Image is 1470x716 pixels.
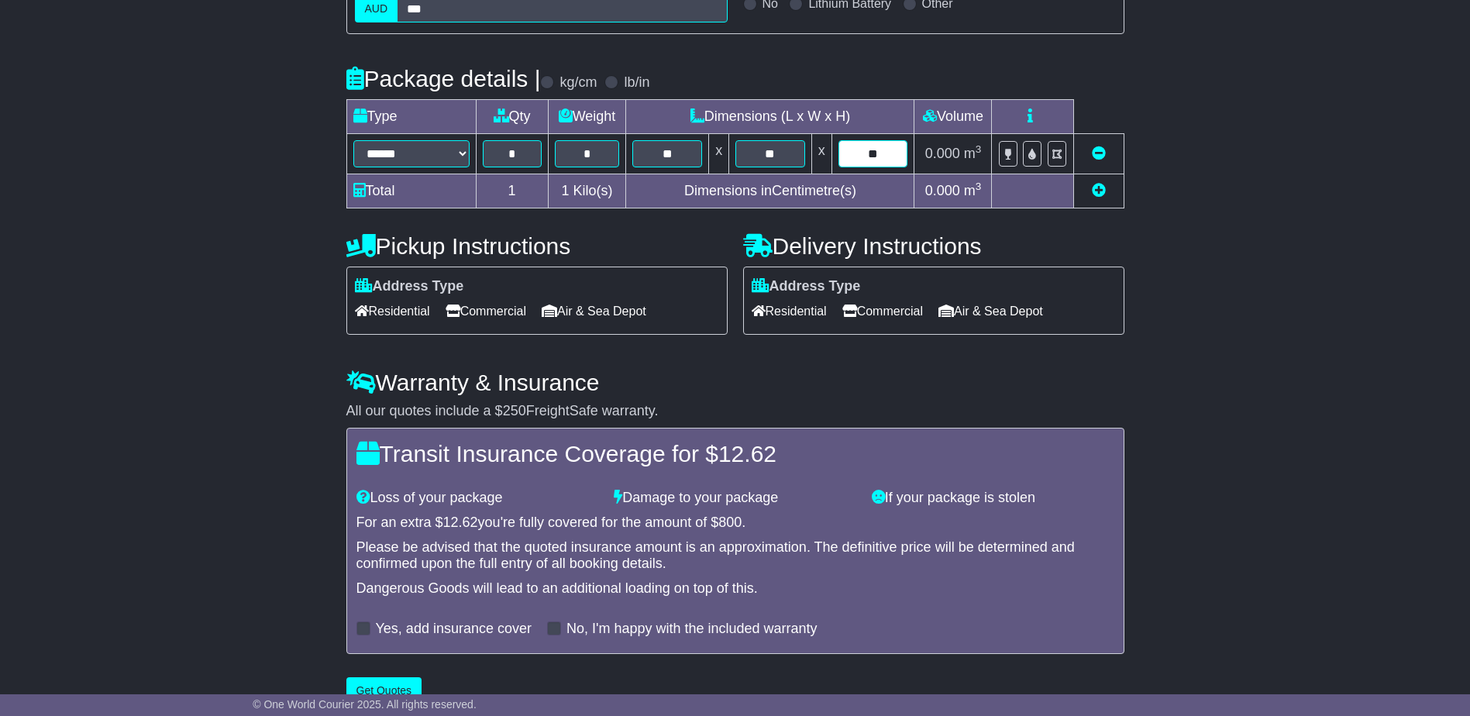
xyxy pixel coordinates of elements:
td: x [709,134,729,174]
h4: Warranty & Insurance [346,370,1124,395]
td: Qty [476,100,548,134]
span: Residential [355,299,430,323]
span: m [964,183,982,198]
h4: Delivery Instructions [743,233,1124,259]
label: kg/cm [559,74,597,91]
td: Weight [548,100,626,134]
span: 12.62 [443,515,478,530]
sup: 3 [976,181,982,192]
h4: Pickup Instructions [346,233,728,259]
div: For an extra $ you're fully covered for the amount of $ . [356,515,1114,532]
sup: 3 [976,143,982,155]
span: 800 [718,515,742,530]
span: Air & Sea Depot [938,299,1043,323]
label: lb/in [624,74,649,91]
label: Address Type [355,278,464,295]
span: 250 [503,403,526,418]
td: Dimensions (L x W x H) [626,100,914,134]
label: Yes, add insurance cover [376,621,532,638]
h4: Transit Insurance Coverage for $ [356,441,1114,466]
td: Total [346,174,476,208]
span: Commercial [446,299,526,323]
button: Get Quotes [346,677,422,704]
label: Address Type [752,278,861,295]
label: No, I'm happy with the included warranty [566,621,818,638]
a: Remove this item [1092,146,1106,161]
td: Type [346,100,476,134]
div: If your package is stolen [864,490,1122,507]
td: Kilo(s) [548,174,626,208]
span: Air & Sea Depot [542,299,646,323]
div: Damage to your package [606,490,864,507]
td: 1 [476,174,548,208]
span: 0.000 [925,183,960,198]
div: Loss of your package [349,490,607,507]
h4: Package details | [346,66,541,91]
span: 12.62 [718,441,776,466]
div: Please be advised that the quoted insurance amount is an approximation. The definitive price will... [356,539,1114,573]
td: Dimensions in Centimetre(s) [626,174,914,208]
span: m [964,146,982,161]
span: Residential [752,299,827,323]
td: Volume [914,100,992,134]
span: 0.000 [925,146,960,161]
td: x [811,134,831,174]
div: Dangerous Goods will lead to an additional loading on top of this. [356,580,1114,597]
div: All our quotes include a $ FreightSafe warranty. [346,403,1124,420]
a: Add new item [1092,183,1106,198]
span: 1 [561,183,569,198]
span: Commercial [842,299,923,323]
span: © One World Courier 2025. All rights reserved. [253,698,477,711]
